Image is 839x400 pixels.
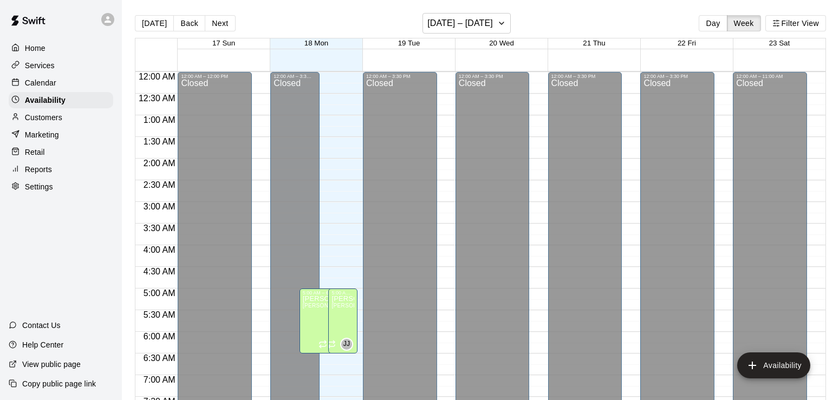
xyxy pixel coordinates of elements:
button: Filter View [765,15,826,31]
p: View public page [22,359,81,370]
p: Settings [25,181,53,192]
button: 21 Thu [583,39,605,47]
button: 22 Fri [678,39,696,47]
div: 5:00 AM – 6:30 AM [303,290,346,296]
p: Contact Us [22,320,61,331]
button: Day [699,15,727,31]
a: Home [9,40,113,56]
button: Back [173,15,205,31]
h6: [DATE] – [DATE] [427,16,493,31]
span: 3:00 AM [141,202,178,211]
div: 5:00 AM – 6:30 AM: Available [328,288,357,353]
button: [DATE] – [DATE] [422,13,511,34]
div: 12:00 AM – 3:30 PM [551,74,619,79]
p: Reports [25,164,52,175]
span: 5:00 AM [141,288,178,298]
div: 12:00 AM – 3:30 PM [459,74,526,79]
button: Next [205,15,235,31]
a: Retail [9,144,113,160]
span: Recurring availability [318,340,327,349]
div: 12:00 AM – 11:00 AM [736,74,804,79]
button: 18 Mon [304,39,328,47]
a: Marketing [9,127,113,143]
span: [PERSON_NAME] - Agility [303,303,370,309]
div: Josh Jones [340,338,353,351]
span: 12:00 AM [136,72,178,81]
p: Retail [25,147,45,158]
button: 17 Sun [212,39,235,47]
button: Week [727,15,761,31]
span: 4:00 AM [141,245,178,254]
span: [PERSON_NAME] - Agility [331,303,399,309]
span: 7:00 AM [141,375,178,384]
span: Recurring availability [327,340,336,349]
a: Reports [9,161,113,178]
div: 12:00 AM – 3:30 PM [274,74,316,79]
button: [DATE] [135,15,174,31]
p: Calendar [25,77,56,88]
span: 5:30 AM [141,310,178,319]
button: add [737,352,810,378]
div: 5:00 AM – 6:30 AM [331,290,354,296]
button: 20 Wed [489,39,514,47]
button: 19 Tue [398,39,420,47]
a: Availability [9,92,113,108]
p: Marketing [25,129,59,140]
div: 12:00 AM – 3:30 PM [643,74,711,79]
span: JJ [343,339,350,350]
span: 3:30 AM [141,224,178,233]
span: 2:30 AM [141,180,178,189]
span: 6:30 AM [141,353,178,363]
div: 12:00 AM – 3:30 PM [366,74,434,79]
span: 1:00 AM [141,115,178,124]
span: 12:30 AM [136,94,178,103]
a: Calendar [9,75,113,91]
p: Availability [25,95,66,106]
p: Copy public page link [22,378,96,389]
span: 1:30 AM [141,137,178,146]
div: 5:00 AM – 6:30 AM: Available [300,288,349,353]
span: 4:30 AM [141,267,178,276]
a: Services [9,57,113,74]
a: Customers [9,109,113,126]
p: Customers [25,112,62,123]
p: Help Center [22,339,63,350]
button: 23 Sat [769,39,790,47]
a: Settings [9,179,113,195]
span: 6:00 AM [141,332,178,341]
p: Services [25,60,55,71]
p: Home [25,43,45,54]
div: 12:00 AM – 12:00 PM [181,74,249,79]
span: 2:00 AM [141,159,178,168]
